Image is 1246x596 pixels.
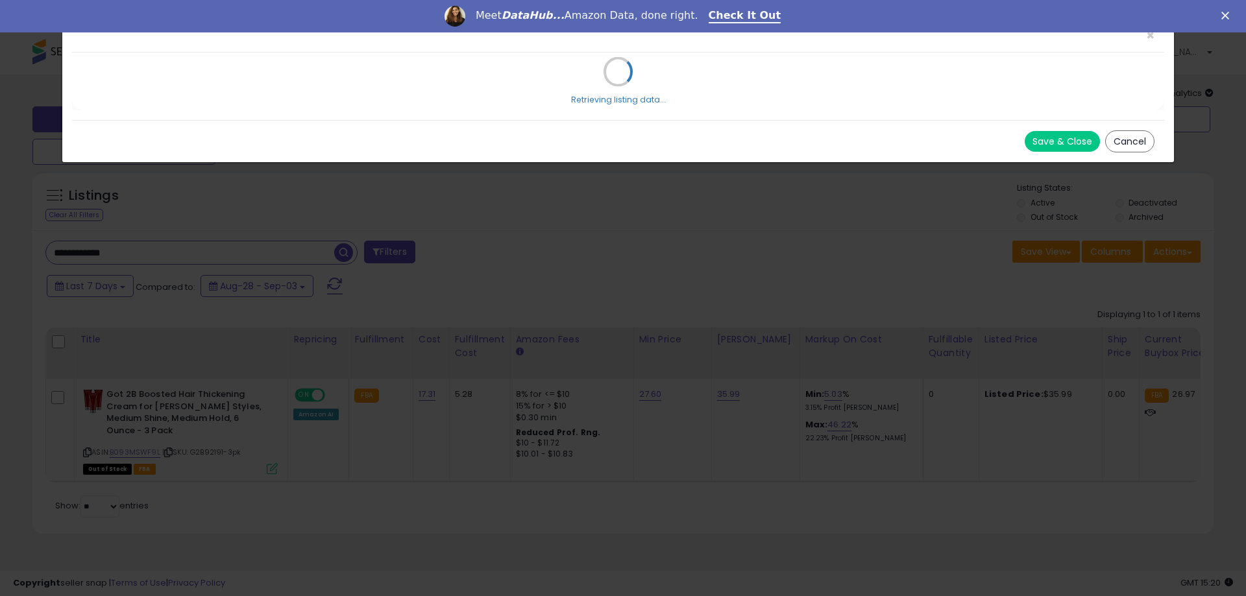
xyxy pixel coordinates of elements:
div: Meet Amazon Data, done right. [476,9,698,22]
img: Profile image for Georgie [445,6,465,27]
div: Retrieving listing data... [571,94,666,106]
div: Close [1221,12,1234,19]
button: Save & Close [1025,131,1100,152]
i: DataHub... [502,9,565,21]
button: Cancel [1105,130,1154,152]
a: Check It Out [709,9,781,23]
span: × [1146,26,1154,45]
